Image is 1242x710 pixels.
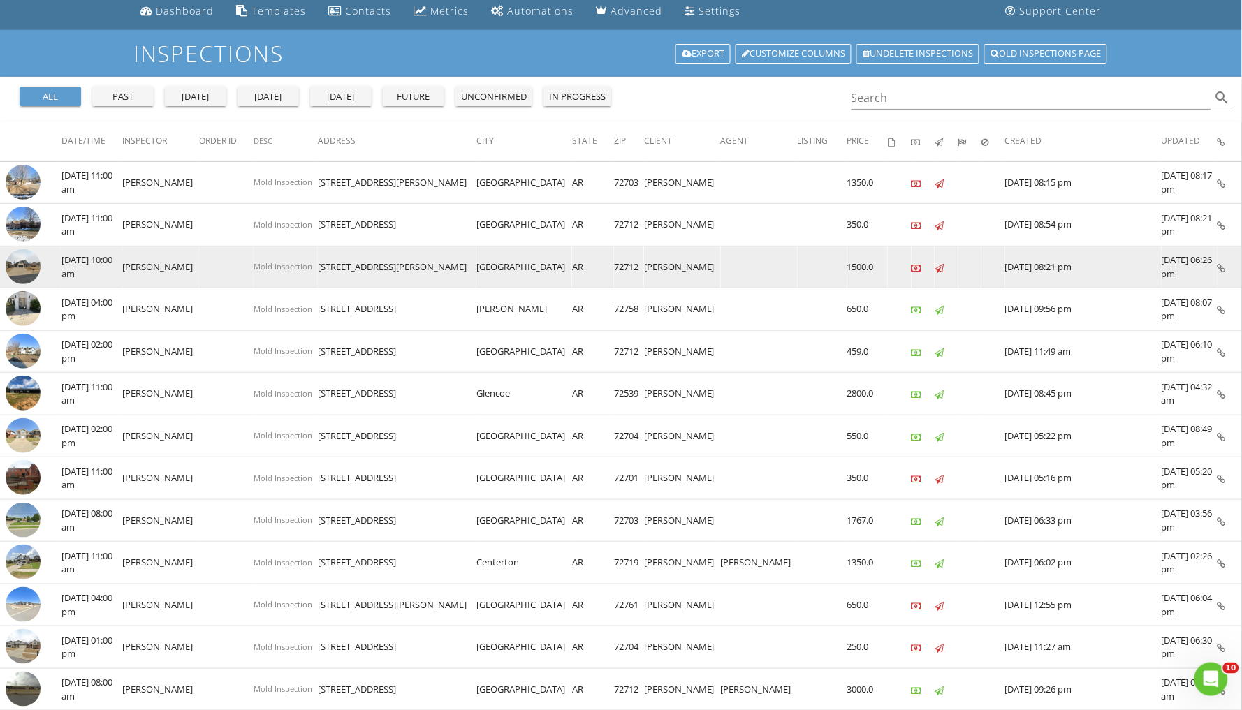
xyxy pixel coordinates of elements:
img: streetview [6,460,41,495]
td: 2800.0 [847,373,889,415]
td: [STREET_ADDRESS][PERSON_NAME] [318,161,476,204]
td: [DATE] 08:15 pm [1005,161,1162,204]
td: [DATE] 03:56 pm [1162,499,1218,542]
th: Date/Time: Not sorted. [61,121,122,161]
td: 72761 [614,584,644,626]
button: [DATE] [238,87,299,106]
td: 72704 [614,626,644,669]
td: [DATE] 08:49 pm [1162,415,1218,457]
td: [GEOGRAPHIC_DATA] [476,457,572,500]
span: Updated [1162,135,1201,147]
td: AR [572,204,614,246]
th: City: Not sorted. [476,121,572,161]
td: [DATE] 06:02 pm [1005,542,1162,584]
td: [PERSON_NAME] [122,246,199,288]
span: City [476,135,494,147]
td: [STREET_ADDRESS] [318,373,476,415]
td: [PERSON_NAME] [644,246,721,288]
th: Paid: Not sorted. [912,121,935,161]
td: 72758 [614,288,644,331]
td: [GEOGRAPHIC_DATA] [476,204,572,246]
td: [GEOGRAPHIC_DATA] [476,246,572,288]
td: [DATE] 06:26 pm [1162,246,1218,288]
td: 1767.0 [847,499,889,542]
td: [DATE] 11:49 am [1005,330,1162,373]
td: [DATE] 10:00 am [61,246,122,288]
span: Mold Inspection [254,473,312,483]
div: Advanced [611,4,662,17]
button: future [383,87,444,106]
td: [PERSON_NAME] [122,626,199,669]
img: image_processing2025082882cn3uyj.jpeg [6,291,41,326]
td: [DATE] 09:56 pm [1005,288,1162,331]
td: [DATE] 08:21 pm [1005,246,1162,288]
td: AR [572,584,614,626]
td: 550.0 [847,415,889,457]
a: Customize Columns [736,44,852,64]
input: Search [852,87,1211,110]
span: Mold Inspection [254,261,312,272]
td: AR [572,542,614,584]
td: [DATE] 08:54 pm [1005,204,1162,246]
td: [DATE] 11:00 am [61,373,122,415]
span: State [572,135,597,147]
td: [DATE] 11:00 am [61,161,122,204]
th: Price: Not sorted. [847,121,889,161]
td: [DATE] 05:20 pm [1162,457,1218,500]
td: [STREET_ADDRESS] [318,626,476,669]
td: 459.0 [847,330,889,373]
td: [PERSON_NAME] [644,584,721,626]
th: Published: Not sorted. [935,121,958,161]
span: Mold Inspection [254,683,312,694]
td: [PERSON_NAME] [644,161,721,204]
td: [DATE] 06:10 pm [1162,330,1218,373]
td: AR [572,161,614,204]
td: [STREET_ADDRESS] [318,415,476,457]
td: [STREET_ADDRESS] [318,542,476,584]
td: [PERSON_NAME] [122,288,199,331]
th: Order ID: Not sorted. [199,121,254,161]
td: [PERSON_NAME] [644,457,721,500]
td: [STREET_ADDRESS] [318,288,476,331]
span: Mold Inspection [254,346,312,356]
td: 350.0 [847,457,889,500]
td: [PERSON_NAME] [644,373,721,415]
button: in progress [543,87,611,106]
th: Inspector: Not sorted. [122,121,199,161]
td: [PERSON_NAME] [122,161,199,204]
span: Created [1005,135,1042,147]
td: [DATE] 04:32 am [1162,373,1218,415]
div: all [25,90,75,104]
td: [GEOGRAPHIC_DATA] [476,161,572,204]
td: 650.0 [847,584,889,626]
td: [PERSON_NAME] [644,288,721,331]
td: [STREET_ADDRESS][PERSON_NAME] [318,246,476,288]
td: [DATE] 08:00 am [61,499,122,542]
th: Address: Not sorted. [318,121,476,161]
td: AR [572,415,614,457]
i: search [1214,89,1231,106]
div: Dashboard [156,4,214,17]
td: 1350.0 [847,161,889,204]
span: Agent [721,135,749,147]
img: streetview [6,249,41,284]
div: Metrics [430,4,469,17]
td: [DATE] 08:07 pm [1162,288,1218,331]
th: Zip: Not sorted. [614,121,644,161]
div: Support Center [1020,4,1102,17]
td: [STREET_ADDRESS] [318,499,476,542]
td: [DATE] 02:26 pm [1162,542,1218,584]
td: 72703 [614,499,644,542]
iframe: Intercom live chat [1194,663,1228,696]
td: [DATE] 08:17 pm [1162,161,1218,204]
td: [PERSON_NAME] [644,330,721,373]
th: State: Not sorted. [572,121,614,161]
th: Canceled: Not sorted. [981,121,1005,161]
td: 250.0 [847,626,889,669]
img: streetview [6,587,41,622]
td: [PERSON_NAME] [644,415,721,457]
td: [DATE] 05:16 pm [1005,457,1162,500]
td: [PERSON_NAME] [122,584,199,626]
th: Listing: Not sorted. [798,121,847,161]
span: Listing [798,135,828,147]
